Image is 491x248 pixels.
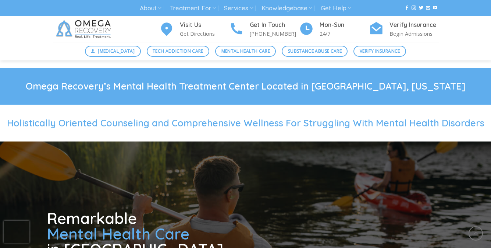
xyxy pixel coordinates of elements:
a: Knowledgebase [261,1,312,15]
a: Follow on Twitter [419,6,423,11]
a: Substance Abuse Care [282,46,348,57]
a: Verify Insurance [353,46,406,57]
p: 24/7 [320,29,369,38]
a: Tech Addiction Care [147,46,210,57]
a: Get Help [321,1,351,15]
span: Holistically Oriented Counseling and Comprehensive Wellness For Struggling With Mental Health Dis... [7,117,484,129]
a: Go to top [469,226,483,241]
a: Get In Touch [PHONE_NUMBER] [229,20,299,38]
a: Verify Insurance Begin Admissions [369,20,439,38]
p: [PHONE_NUMBER] [250,29,299,38]
a: Mental Health Care [215,46,276,57]
a: Follow on Instagram [412,6,416,11]
span: Mental Health Care [221,48,270,55]
a: Follow on Facebook [405,6,409,11]
p: Get Directions [180,29,229,38]
span: Substance Abuse Care [288,48,342,55]
span: Mental Health Care [47,224,189,244]
iframe: reCAPTCHA [4,221,29,243]
p: Begin Admissions [389,29,439,38]
h4: Verify Insurance [389,20,439,30]
span: Tech Addiction Care [153,48,203,55]
a: [MEDICAL_DATA] [85,46,141,57]
h4: Mon-Sun [320,20,369,30]
a: Treatment For [170,1,216,15]
h4: Visit Us [180,20,229,30]
h4: Get In Touch [250,20,299,30]
a: Send us an email [426,6,430,11]
a: Visit Us Get Directions [159,20,229,38]
span: [MEDICAL_DATA] [98,48,135,55]
a: Follow on YouTube [433,6,437,11]
img: Omega Recovery [53,16,117,42]
span: Verify Insurance [360,48,400,55]
a: Services [224,1,253,15]
a: About [140,1,161,15]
